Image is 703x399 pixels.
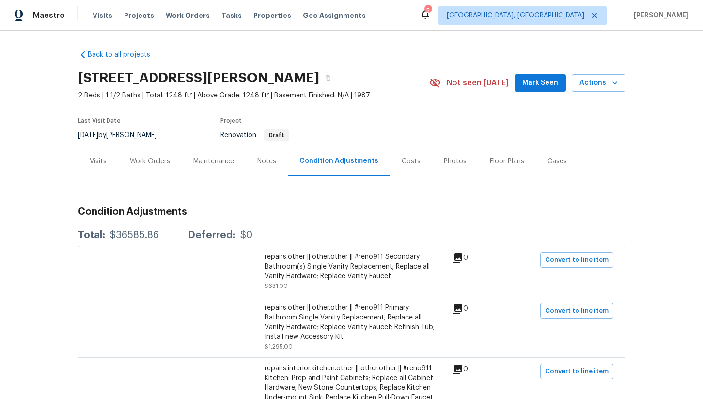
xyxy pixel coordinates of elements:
button: Copy Address [319,69,337,87]
div: Condition Adjustments [299,156,378,166]
span: Convert to line item [545,305,609,317]
span: 2 Beds | 1 1/2 Baths | Total: 1248 ft² | Above Grade: 1248 ft² | Basement Finished: N/A | 1987 [78,91,429,100]
span: Convert to line item [545,366,609,377]
span: Convert to line item [545,255,609,266]
span: Draft [265,132,288,138]
h2: [STREET_ADDRESS][PERSON_NAME] [78,73,319,83]
span: Not seen [DATE] [447,78,509,88]
span: Properties [253,11,291,20]
span: Renovation [220,132,289,139]
span: Mark Seen [522,77,558,89]
span: [GEOGRAPHIC_DATA], [GEOGRAPHIC_DATA] [447,11,584,20]
button: Convert to line item [540,364,613,379]
button: Mark Seen [515,74,566,92]
div: by [PERSON_NAME] [78,129,169,141]
span: Work Orders [166,11,210,20]
span: Last Visit Date [78,118,121,124]
div: Visits [90,157,107,166]
div: repairs.other || other.other || #reno911 Primary Bathroom Single Vanity Replacement; Replace all ... [265,303,439,342]
span: Project [220,118,242,124]
div: 5 [424,6,431,16]
div: Notes [257,157,276,166]
div: Photos [444,157,467,166]
div: 0 [452,252,499,264]
span: [DATE] [78,132,98,139]
div: repairs.other || other.other || #reno911 Secondary Bathroom(s) Single Vanity Replacement; Replace... [265,252,439,281]
span: Maestro [33,11,65,20]
h3: Condition Adjustments [78,207,625,217]
div: 0 [452,303,499,315]
button: Actions [572,74,625,92]
span: Geo Assignments [303,11,366,20]
div: Maintenance [193,157,234,166]
a: Back to all projects [78,50,171,60]
span: $1,295.00 [265,344,293,350]
span: $631.00 [265,283,288,289]
div: Cases [547,157,567,166]
button: Convert to line item [540,303,613,319]
div: Total: [78,230,105,240]
div: $0 [240,230,252,240]
span: Projects [124,11,154,20]
div: Floor Plans [490,157,524,166]
div: $36585.86 [110,230,159,240]
span: Visits [93,11,112,20]
div: Costs [402,157,421,166]
div: Work Orders [130,157,170,166]
span: [PERSON_NAME] [630,11,688,20]
button: Convert to line item [540,252,613,268]
div: Deferred: [188,230,235,240]
div: 0 [452,364,499,375]
span: Actions [579,77,618,89]
span: Tasks [221,12,242,19]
